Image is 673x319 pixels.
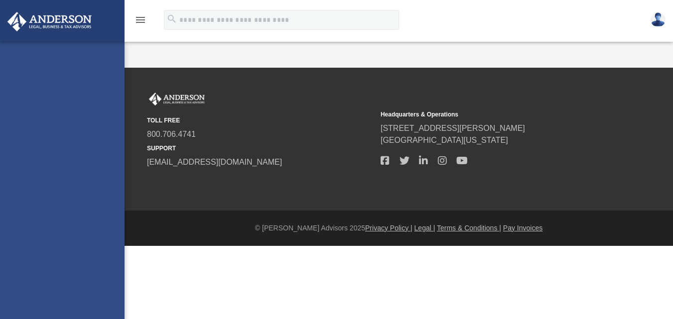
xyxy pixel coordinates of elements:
a: Pay Invoices [503,224,542,232]
a: [EMAIL_ADDRESS][DOMAIN_NAME] [147,158,282,166]
small: TOLL FREE [147,116,374,125]
img: User Pic [651,12,666,27]
a: [STREET_ADDRESS][PERSON_NAME] [381,124,525,132]
a: Legal | [414,224,435,232]
a: Privacy Policy | [365,224,412,232]
i: menu [135,14,146,26]
img: Anderson Advisors Platinum Portal [4,12,95,31]
a: menu [135,19,146,26]
i: search [166,13,177,24]
small: SUPPORT [147,144,374,153]
img: Anderson Advisors Platinum Portal [147,93,207,106]
a: Terms & Conditions | [437,224,501,232]
a: [GEOGRAPHIC_DATA][US_STATE] [381,136,508,144]
div: © [PERSON_NAME] Advisors 2025 [125,223,673,233]
a: 800.706.4741 [147,130,196,138]
small: Headquarters & Operations [381,110,607,119]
